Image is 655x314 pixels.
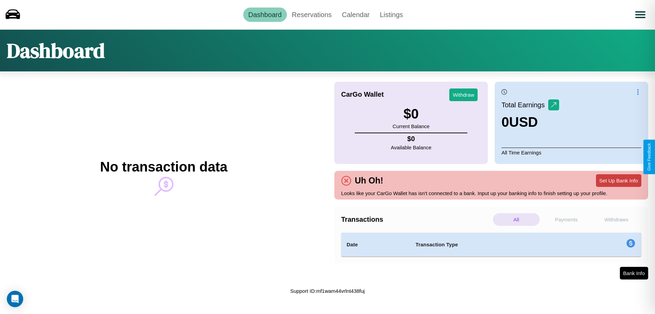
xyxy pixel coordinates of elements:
[341,233,641,257] table: simple table
[341,216,491,223] h4: Transactions
[449,88,478,101] button: Withdraw
[391,135,432,143] h4: $ 0
[501,114,559,130] h3: 0 USD
[341,189,641,198] p: Looks like your CarGo Wallet has isn't connected to a bank. Input up your banking info to finish ...
[100,159,227,175] h2: No transaction data
[543,213,590,226] p: Payments
[287,8,337,22] a: Reservations
[290,286,365,296] p: Support ID: mf1wam44vrlnt438fuj
[501,148,641,157] p: All Time Earnings
[593,213,640,226] p: Withdraws
[416,241,570,249] h4: Transaction Type
[493,213,540,226] p: All
[341,91,384,98] h4: CarGo Wallet
[347,241,405,249] h4: Date
[620,267,648,279] button: Bank Info
[596,174,641,187] button: Set Up Bank Info
[393,106,430,122] h3: $ 0
[393,122,430,131] p: Current Balance
[337,8,375,22] a: Calendar
[375,8,408,22] a: Listings
[391,143,432,152] p: Available Balance
[351,176,387,186] h4: Uh Oh!
[631,5,650,24] button: Open menu
[243,8,287,22] a: Dashboard
[7,37,105,65] h1: Dashboard
[647,143,652,171] div: Give Feedback
[501,99,548,111] p: Total Earnings
[7,291,23,307] div: Open Intercom Messenger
